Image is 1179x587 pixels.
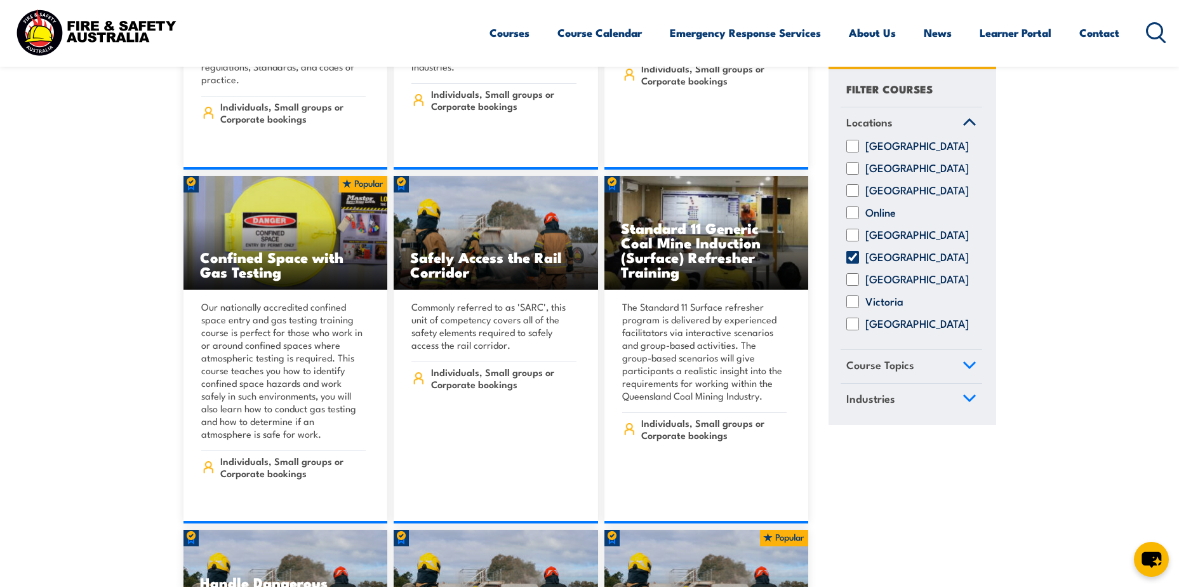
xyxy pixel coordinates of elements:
span: Individuals, Small groups or Corporate bookings [641,62,787,86]
p: The Standard 11 Surface refresher program is delivered by experienced facilitators via interactiv... [622,300,787,402]
a: Courses [490,16,530,50]
a: Confined Space with Gas Testing [183,176,388,290]
label: [GEOGRAPHIC_DATA] [865,140,969,153]
a: About Us [849,16,896,50]
button: chat-button [1134,542,1169,577]
h3: Standard 11 Generic Coal Mine Induction (Surface) Refresher Training [621,220,792,279]
label: Victoria [865,296,903,309]
span: Locations [846,114,893,131]
span: Industries [846,390,895,407]
a: Safely Access the Rail Corridor [394,176,598,290]
h3: Safely Access the Rail Corridor [410,250,582,279]
span: Individuals, Small groups or Corporate bookings [220,100,366,125]
span: Individuals, Small groups or Corporate bookings [220,455,366,479]
span: Course Topics [846,357,914,374]
h4: FILTER COURSES [846,80,933,97]
img: Fire Team Operations [394,176,598,290]
p: Commonly referred to as 'SARC', this unit of competency covers all of the safety elements require... [411,300,576,351]
a: Industries [841,384,982,417]
a: Locations [841,107,982,140]
a: Contact [1079,16,1119,50]
label: [GEOGRAPHIC_DATA] [865,252,969,264]
img: Standard 11 Generic Coal Mine Induction (Surface) TRAINING (1) [604,176,809,290]
label: Online [865,207,896,220]
h3: Confined Space with Gas Testing [200,250,371,279]
label: [GEOGRAPHIC_DATA] [865,274,969,287]
a: Emergency Response Services [670,16,821,50]
span: Individuals, Small groups or Corporate bookings [431,366,576,390]
a: Standard 11 Generic Coal Mine Induction (Surface) Refresher Training [604,176,809,290]
p: Our nationally accredited confined space entry and gas testing training course is perfect for tho... [201,300,366,440]
a: Course Topics [841,351,982,384]
label: [GEOGRAPHIC_DATA] [865,185,969,198]
label: [GEOGRAPHIC_DATA] [865,163,969,175]
a: News [924,16,952,50]
label: [GEOGRAPHIC_DATA] [865,229,969,242]
a: Course Calendar [557,16,642,50]
span: Individuals, Small groups or Corporate bookings [641,417,787,441]
span: Individuals, Small groups or Corporate bookings [431,88,576,112]
a: Learner Portal [980,16,1051,50]
img: Confined Space Entry [183,176,388,290]
label: [GEOGRAPHIC_DATA] [865,318,969,331]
